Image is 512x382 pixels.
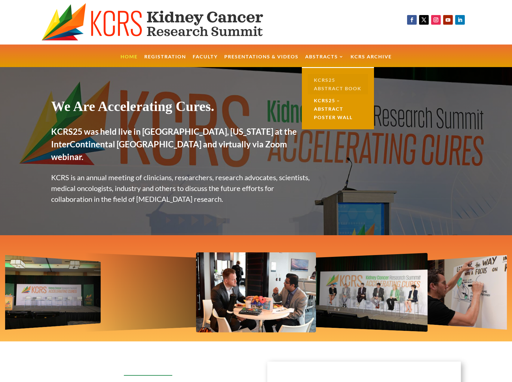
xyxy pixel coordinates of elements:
[431,15,441,25] a: Follow on Instagram
[84,253,199,332] div: 12 / 12
[224,54,299,67] a: Presentations & Videos
[144,54,186,67] a: Registration
[121,54,138,67] a: Home
[313,253,428,332] div: 2 / 12
[351,54,392,67] a: KCRS Archive
[51,125,317,166] h2: KCRS25 was held live in [GEOGRAPHIC_DATA], [US_STATE] at the InterContinental [GEOGRAPHIC_DATA] a...
[407,15,417,25] a: Follow on Facebook
[196,252,316,332] div: 1 / 12
[51,98,317,118] h1: We Are Accelerating Cures.
[308,74,368,94] a: KCRS25 Abstract Book
[455,15,465,25] a: Follow on LinkedIn
[419,15,429,25] a: Follow on X
[41,3,290,42] img: KCRS generic logo wide
[305,54,344,67] a: Abstracts
[193,54,218,67] a: Faculty
[51,172,317,205] p: KCRS is an annual meeting of clinicians, researchers, research advocates, scientists, medical onc...
[308,94,368,123] a: KCRS25 – Abstract Poster Wall
[443,15,453,25] a: Follow on Youtube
